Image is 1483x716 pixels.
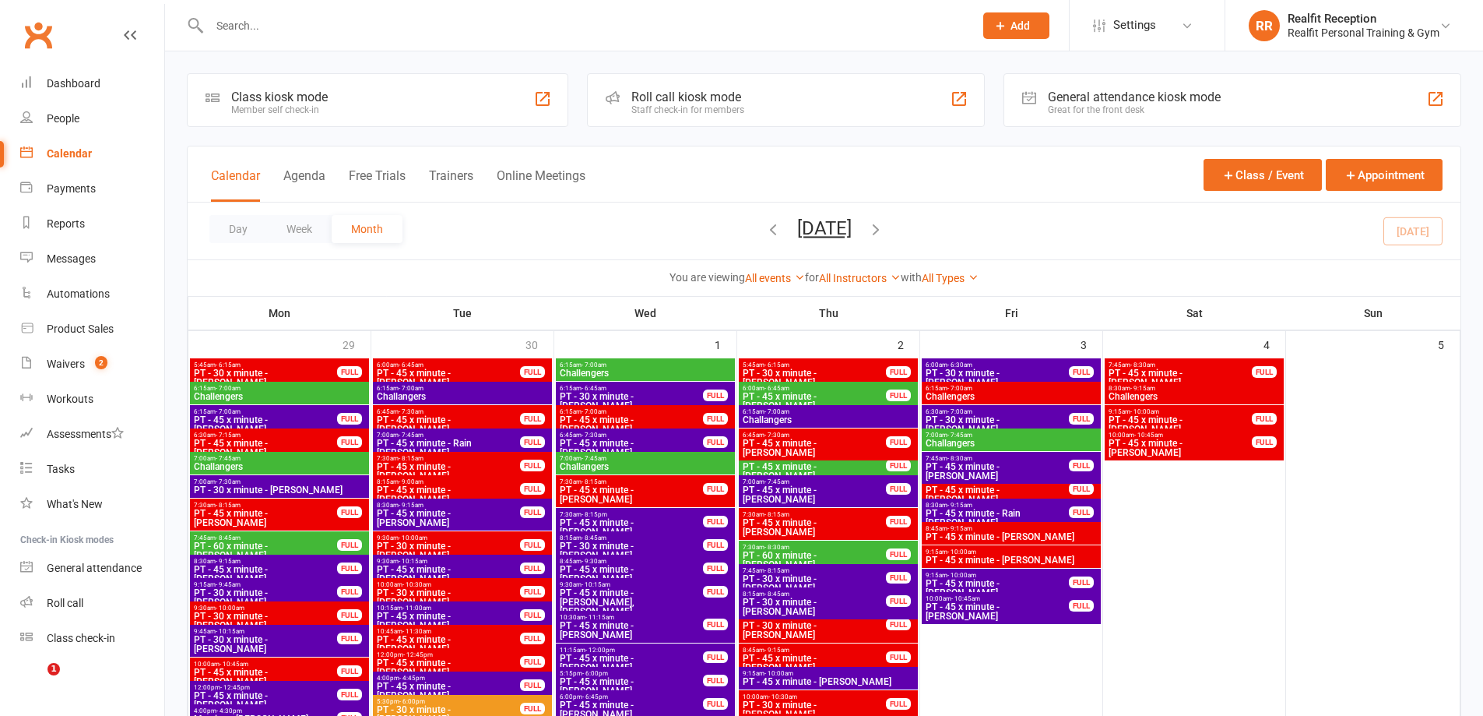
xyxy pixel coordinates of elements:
[559,462,732,471] span: Challangers
[20,621,164,656] a: Class kiosk mode
[216,478,241,485] span: - 7:30am
[742,544,887,551] span: 7:30am
[925,462,1070,481] span: PT - 45 x minute - [PERSON_NAME]
[582,558,606,565] span: - 9:30am
[47,182,96,195] div: Payments
[559,518,704,537] span: PT - 45 x minute - [PERSON_NAME]
[715,331,736,357] div: 1
[1048,90,1221,104] div: General attendance kiosk mode
[193,565,338,584] span: PT - 45 x minute - [PERSON_NAME]
[95,356,107,369] span: 2
[925,532,1098,541] span: PT - 45 x minute - [PERSON_NAME]
[1108,392,1281,401] span: Challengers
[925,369,1070,387] span: PT - 30 x minute - [PERSON_NAME]
[337,366,362,378] div: FULL
[745,272,805,284] a: All events
[520,413,545,425] div: FULL
[742,462,887,481] span: PT - 45 x minute - [PERSON_NAME]
[20,66,164,101] a: Dashboard
[925,572,1070,579] span: 9:15am
[216,558,241,565] span: - 9:15am
[1069,366,1094,378] div: FULL
[193,455,366,462] span: 7:00am
[742,369,887,387] span: PT - 30 x minute - [PERSON_NAME]
[188,297,371,330] th: Mon
[559,565,704,584] span: PT - 45 x minute - [PERSON_NAME]
[47,463,75,475] div: Tasks
[554,297,737,330] th: Wed
[797,217,852,239] button: [DATE]
[925,485,1070,504] span: PT - 45 x minute - [PERSON_NAME]
[20,242,164,277] a: Messages
[898,331,919,357] div: 2
[582,432,606,439] span: - 7:30am
[376,432,521,439] span: 7:00am
[764,432,789,439] span: - 7:30am
[559,408,704,415] span: 6:15am
[582,534,606,541] span: - 8:45am
[193,362,338,369] span: 5:45am
[764,544,789,551] span: - 8:30am
[16,663,53,700] iframe: Intercom live chat
[337,609,362,621] div: FULL
[193,392,366,401] span: Challengers
[376,588,521,607] span: PT - 30 x minute - [PERSON_NAME]
[399,558,427,565] span: - 10:15am
[582,362,606,369] span: - 7:00am
[742,385,887,392] span: 6:00am
[764,478,789,485] span: - 7:45am
[582,385,606,392] span: - 6:45am
[947,362,972,369] span: - 6:30am
[631,104,744,115] div: Staff check-in for members
[399,478,423,485] span: - 9:00am
[1069,577,1094,588] div: FULL
[193,581,338,588] span: 9:15am
[737,297,920,330] th: Thu
[20,347,164,382] a: Waivers 2
[559,415,704,434] span: PT - 45 x minute - [PERSON_NAME]
[216,385,241,392] span: - 7:00am
[20,452,164,487] a: Tasks
[925,392,1098,401] span: Challengers
[520,366,545,378] div: FULL
[402,581,431,588] span: - 10:30am
[193,369,338,387] span: PT - 30 x minute - [PERSON_NAME]
[1438,331,1460,357] div: 5
[925,602,1070,621] span: PT - 45 x minute - [PERSON_NAME]
[703,516,728,527] div: FULL
[520,436,545,448] div: FULL
[901,271,922,284] strong: with
[669,271,745,284] strong: You are viewing
[193,478,366,485] span: 7:00am
[925,595,1070,602] span: 10:00am
[886,460,911,471] div: FULL
[925,509,1070,527] span: PT - 45 x minute - Rain [PERSON_NAME]
[1010,19,1030,32] span: Add
[1069,413,1094,425] div: FULL
[1048,104,1221,115] div: Great for the front desk
[559,581,704,588] span: 9:30am
[742,408,915,415] span: 6:15am
[559,588,704,616] span: PT - 45 x minute - [PERSON_NAME], [PERSON_NAME]
[376,502,521,509] span: 8:30am
[947,572,976,579] span: - 10:00am
[193,605,338,612] span: 9:30am
[925,385,1098,392] span: 6:15am
[703,619,728,630] div: FULL
[399,534,427,541] span: - 10:00am
[216,581,241,588] span: - 9:45am
[47,217,85,230] div: Reports
[193,439,338,457] span: PT - 45 x minute - [PERSON_NAME]
[947,408,972,415] span: - 7:00am
[216,362,241,369] span: - 6:15am
[582,455,606,462] span: - 7:45am
[925,408,1070,415] span: 6:30am
[742,415,915,425] span: Challangers
[20,101,164,136] a: People
[742,551,887,570] span: PT - 60 x minute - [PERSON_NAME]
[376,534,521,541] span: 9:30am
[193,462,366,471] span: Challangers
[886,619,911,630] div: FULL
[47,597,83,609] div: Roll call
[886,390,911,401] div: FULL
